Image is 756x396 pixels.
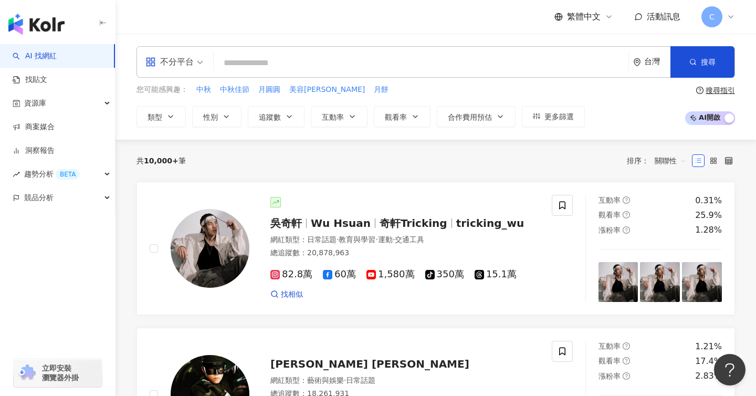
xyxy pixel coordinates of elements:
span: 日常話題 [346,376,375,384]
span: 互動率 [598,342,621,350]
div: 排序： [627,152,692,169]
button: 類型 [136,106,186,127]
span: 趨勢分析 [24,162,80,186]
span: 追蹤數 [259,113,281,121]
span: 互動率 [598,196,621,204]
div: 搜尋指引 [706,86,735,95]
span: question-circle [623,372,630,380]
button: 更多篩選 [522,106,585,127]
span: 活動訊息 [647,12,680,22]
span: 10,000+ [144,157,178,165]
span: 互動率 [322,113,344,121]
button: 互動率 [311,106,367,127]
span: 交通工具 [395,235,424,244]
button: 合作費用預估 [437,106,516,127]
div: 共 筆 [136,157,186,165]
div: 17.4% [695,356,722,367]
iframe: Help Scout Beacon - Open [714,354,745,385]
span: 奇軒Tricking [380,217,447,230]
span: [PERSON_NAME] [PERSON_NAME] [270,358,469,370]
span: 合作費用預估 [448,113,492,121]
img: logo [8,14,65,35]
img: chrome extension [17,364,37,381]
span: question-circle [623,342,630,350]
a: 商案媒合 [13,122,55,132]
span: 日常話題 [307,235,337,244]
div: 1.28% [695,224,722,236]
div: 0.31% [695,195,722,206]
span: 資源庫 [24,91,46,115]
span: 觀看率 [598,211,621,219]
img: post-image [682,262,722,302]
button: 中秋 [196,84,212,96]
img: post-image [598,262,638,302]
span: · [375,235,377,244]
span: question-circle [623,196,630,204]
button: 觀看率 [374,106,430,127]
button: 月餅 [373,84,389,96]
div: 網紅類型 ： [270,376,539,386]
span: 1,580萬 [366,269,415,280]
span: 繁體中文 [567,11,601,23]
button: 性別 [192,106,241,127]
span: question-circle [623,357,630,364]
img: KOL Avatar [171,209,249,288]
span: · [393,235,395,244]
span: 關聯性 [655,152,686,169]
div: 不分平台 [145,54,194,70]
span: 60萬 [323,269,356,280]
a: searchAI 找網紅 [13,51,57,61]
span: 月餅 [374,85,388,95]
span: 運動 [378,235,393,244]
span: question-circle [623,226,630,234]
span: appstore [145,57,156,67]
span: 月圓圓 [258,85,280,95]
span: C [709,11,715,23]
img: post-image [640,262,680,302]
span: 82.8萬 [270,269,312,280]
span: 漲粉率 [598,226,621,234]
span: 立即安裝 瀏覽器外掛 [42,363,79,382]
span: 教育與學習 [339,235,375,244]
span: 搜尋 [701,58,716,66]
span: 觀看率 [385,113,407,121]
span: 漲粉率 [598,372,621,380]
span: 競品分析 [24,186,54,210]
span: question-circle [696,87,703,94]
span: 類型 [148,113,162,121]
a: 找貼文 [13,75,47,85]
button: 中秋佳節 [219,84,250,96]
span: Wu Hsuan [311,217,371,230]
span: 15.1萬 [475,269,517,280]
span: 性別 [203,113,218,121]
span: 您可能感興趣： [136,85,188,95]
div: 台灣 [644,57,670,66]
div: 2.83% [695,370,722,382]
a: 找相似 [270,289,303,300]
span: environment [633,58,641,66]
span: 藝術與娛樂 [307,376,344,384]
div: 網紅類型 ： [270,235,539,245]
div: 總追蹤數 ： 20,878,963 [270,248,539,258]
button: 追蹤數 [248,106,304,127]
a: 洞察報告 [13,145,55,156]
a: chrome extension立即安裝 瀏覽器外掛 [14,359,102,387]
div: 25.9% [695,210,722,221]
span: 350萬 [425,269,464,280]
span: · [337,235,339,244]
div: 1.21% [695,341,722,352]
span: tricking_wu [456,217,524,230]
button: 搜尋 [670,46,734,78]
span: 吳奇軒 [270,217,302,230]
span: rise [13,171,20,178]
button: 美容[PERSON_NAME] [289,84,365,96]
span: 中秋佳節 [220,85,249,95]
a: KOL Avatar吳奇軒Wu Hsuan奇軒Trickingtricking_wu網紅類型：日常話題·教育與學習·運動·交通工具總追蹤數：20,878,96382.8萬60萬1,580萬350... [136,182,735,315]
button: 月圓圓 [258,84,281,96]
span: question-circle [623,211,630,218]
span: 找相似 [281,289,303,300]
div: BETA [56,169,80,180]
span: 觀看率 [598,357,621,365]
